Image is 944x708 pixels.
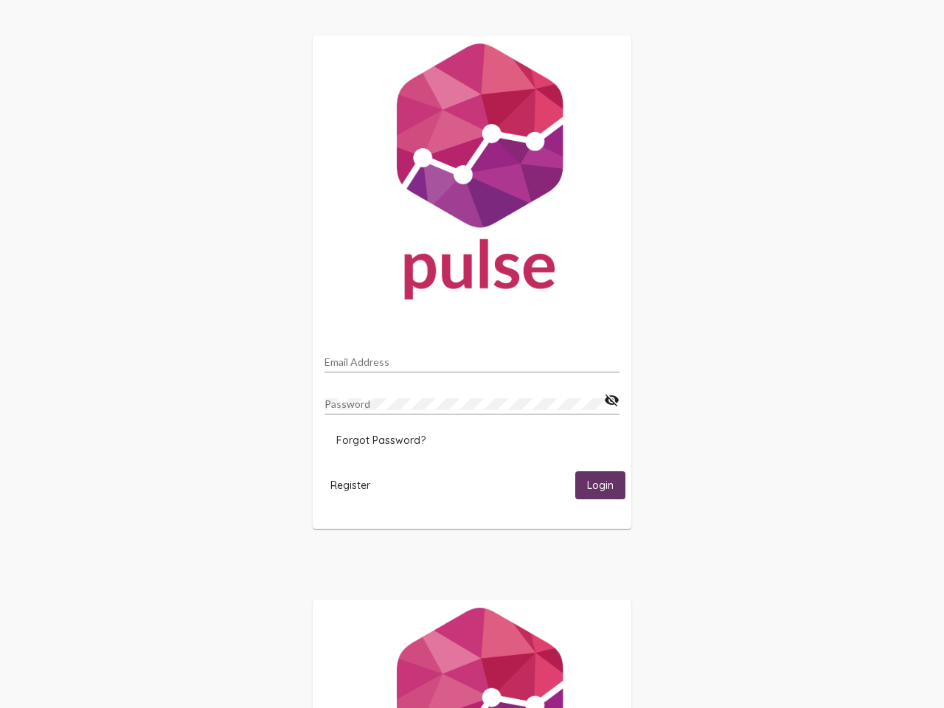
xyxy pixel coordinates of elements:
span: Login [587,479,614,493]
span: Register [330,479,370,492]
span: Forgot Password? [336,434,426,447]
button: Forgot Password? [324,427,437,454]
mat-icon: visibility_off [604,392,619,409]
button: Login [575,471,625,499]
img: Pulse For Good Logo [313,35,631,314]
button: Register [319,471,382,499]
